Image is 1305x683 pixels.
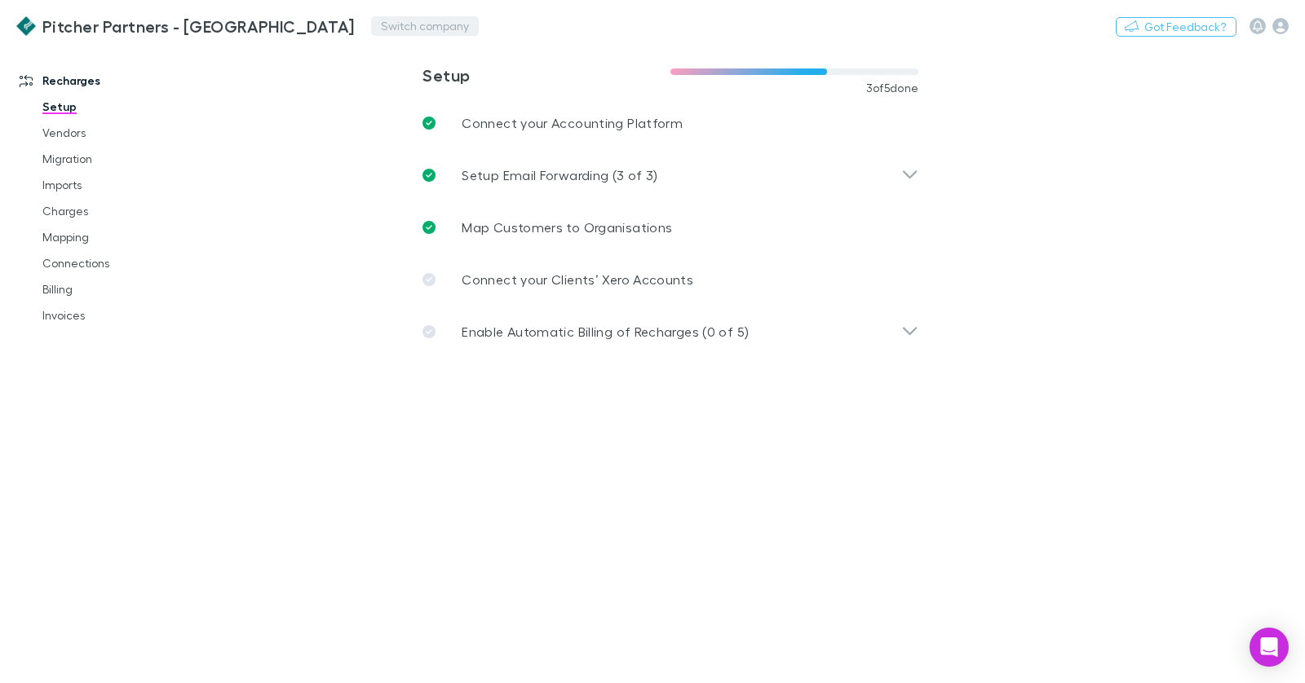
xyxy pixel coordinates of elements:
a: Recharges [3,68,203,94]
a: Imports [26,172,203,198]
a: Setup [26,94,203,120]
a: Vendors [26,120,203,146]
img: Pitcher Partners - Adelaide's Logo [16,16,36,36]
a: Pitcher Partners - [GEOGRAPHIC_DATA] [7,7,365,46]
a: Connect your Accounting Platform [409,97,931,149]
a: Billing [26,276,203,302]
p: Connect your Accounting Platform [462,113,683,133]
p: Enable Automatic Billing of Recharges (0 of 5) [462,322,749,341]
button: Switch company [371,16,479,36]
div: Enable Automatic Billing of Recharges (0 of 5) [409,306,931,358]
a: Charges [26,198,203,224]
a: Invoices [26,302,203,328]
button: Got Feedback? [1116,17,1236,37]
p: Setup Email Forwarding (3 of 3) [462,165,657,185]
h3: Pitcher Partners - [GEOGRAPHIC_DATA] [42,16,355,36]
div: Setup Email Forwarding (3 of 3) [409,149,931,201]
div: Open Intercom Messenger [1250,628,1289,667]
a: Connect your Clients’ Xero Accounts [409,253,931,306]
a: Mapping [26,224,203,250]
p: Map Customers to Organisations [462,218,672,237]
a: Map Customers to Organisations [409,201,931,253]
p: Connect your Clients’ Xero Accounts [462,270,693,289]
a: Migration [26,146,203,172]
a: Connections [26,250,203,276]
h3: Setup [422,65,670,85]
span: 3 of 5 done [866,82,919,95]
